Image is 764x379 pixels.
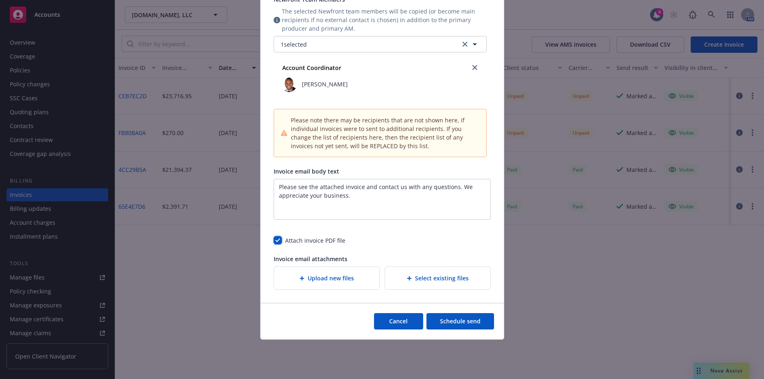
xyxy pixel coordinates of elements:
img: employee photo [281,76,297,92]
button: 1selectedclear selection [274,36,487,52]
div: Upload new files [274,266,380,290]
span: Invoice email body text [274,167,339,175]
span: Please note there may be recipients that are not shown here, if individual invoices were to sent ... [291,116,479,150]
span: Invoice email attachments [274,255,347,263]
div: Select existing files [385,266,491,290]
a: close [470,63,480,72]
button: Cancel [374,313,423,329]
span: Upload new files [308,274,354,282]
div: Attach invoice PDF file [285,236,345,245]
span: The selected Newfront team members will be copied (or become main recipients if no external conta... [282,7,487,33]
a: clear selection [460,39,470,49]
span: [PERSON_NAME] [302,80,348,88]
span: Select existing files [415,274,469,282]
span: 1 selected [281,40,307,49]
textarea: Enter a description... [274,179,491,220]
button: Schedule send [426,313,494,329]
strong: Account Coordinator [282,64,341,72]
